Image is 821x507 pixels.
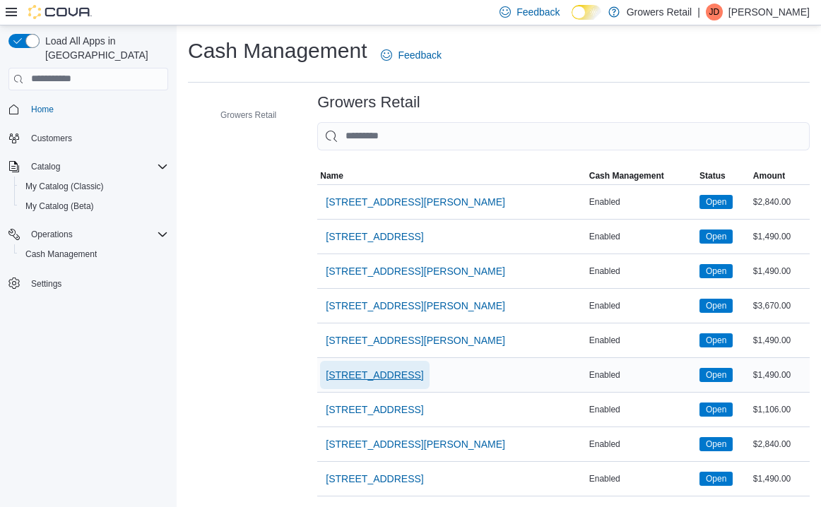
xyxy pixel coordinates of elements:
div: $2,840.00 [750,436,810,453]
p: | [697,4,700,20]
span: Open [706,299,726,312]
div: Enabled [586,228,697,245]
button: Home [3,99,174,119]
span: Home [31,104,54,115]
button: [STREET_ADDRESS][PERSON_NAME] [320,326,511,354]
button: [STREET_ADDRESS][PERSON_NAME] [320,188,511,216]
span: Catalog [25,158,168,175]
nav: Complex example [8,93,168,330]
span: [STREET_ADDRESS][PERSON_NAME] [326,299,505,313]
button: Cash Management [586,167,697,184]
div: Enabled [586,470,697,487]
span: Open [706,369,726,381]
div: $1,490.00 [750,366,810,383]
span: [STREET_ADDRESS] [326,402,423,417]
button: [STREET_ADDRESS] [320,395,429,424]
span: Open [699,437,733,451]
a: My Catalog (Classic) [20,178,110,195]
span: Cash Management [25,249,97,260]
a: Settings [25,275,67,292]
img: Cova [28,5,92,19]
button: [STREET_ADDRESS][PERSON_NAME] [320,292,511,320]
button: Catalog [3,157,174,177]
div: $3,670.00 [750,297,810,314]
button: [STREET_ADDRESS] [320,222,429,251]
a: Home [25,101,59,118]
span: Open [706,403,726,416]
span: JD [709,4,720,20]
div: $1,490.00 [750,263,810,280]
button: [STREET_ADDRESS][PERSON_NAME] [320,257,511,285]
span: My Catalog (Classic) [25,181,104,192]
div: $1,490.00 [750,228,810,245]
div: $2,840.00 [750,193,810,210]
button: Name [317,167,586,184]
button: Amount [750,167,810,184]
p: Growers Retail [627,4,692,20]
a: Cash Management [20,246,102,263]
span: Open [699,264,733,278]
button: My Catalog (Classic) [14,177,174,196]
div: $1,490.00 [750,470,810,487]
span: Open [706,334,726,347]
a: Customers [25,130,78,147]
span: [STREET_ADDRESS][PERSON_NAME] [326,264,505,278]
span: My Catalog (Classic) [20,178,168,195]
h3: Growers Retail [317,94,420,111]
span: Feedback [398,48,441,62]
span: Open [706,230,726,243]
p: [PERSON_NAME] [728,4,810,20]
button: Cash Management [14,244,174,264]
div: Enabled [586,297,697,314]
span: Open [706,196,726,208]
span: Growers Retail [220,109,276,121]
span: Open [699,368,733,382]
span: Cash Management [589,170,664,181]
span: Open [706,472,726,485]
div: Enabled [586,332,697,349]
span: Open [699,472,733,486]
span: [STREET_ADDRESS][PERSON_NAME] [326,333,505,347]
span: Catalog [31,161,60,172]
span: My Catalog (Beta) [20,198,168,215]
span: Open [706,265,726,278]
span: Open [699,229,733,244]
a: Feedback [375,41,447,69]
div: Enabled [586,366,697,383]
span: Customers [25,129,168,147]
span: Open [706,438,726,451]
span: Home [25,100,168,118]
span: Load All Apps in [GEOGRAPHIC_DATA] [40,34,168,62]
button: My Catalog (Beta) [14,196,174,216]
span: Amount [753,170,785,181]
span: Customers [31,133,72,144]
span: Feedback [516,5,560,19]
div: Enabled [586,193,697,210]
span: Open [699,195,733,209]
button: [STREET_ADDRESS] [320,361,429,389]
button: Operations [25,226,78,243]
span: Operations [25,226,168,243]
input: Dark Mode [572,5,601,20]
div: $1,106.00 [750,401,810,418]
span: Cash Management [20,246,168,263]
span: Settings [25,274,168,292]
button: [STREET_ADDRESS] [320,465,429,493]
span: Operations [31,229,73,240]
button: Status [697,167,750,184]
button: Catalog [25,158,66,175]
span: [STREET_ADDRESS] [326,368,423,382]
button: [STREET_ADDRESS][PERSON_NAME] [320,430,511,458]
div: Jodi Duke [706,4,723,20]
span: Open [699,402,733,417]
button: Settings [3,273,174,293]
div: $1,490.00 [750,332,810,349]
span: Name [320,170,343,181]
span: Settings [31,278,61,290]
input: This is a search bar. As you type, the results lower in the page will automatically filter. [317,122,810,150]
a: My Catalog (Beta) [20,198,100,215]
div: Enabled [586,263,697,280]
span: My Catalog (Beta) [25,201,94,212]
span: [STREET_ADDRESS] [326,472,423,486]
